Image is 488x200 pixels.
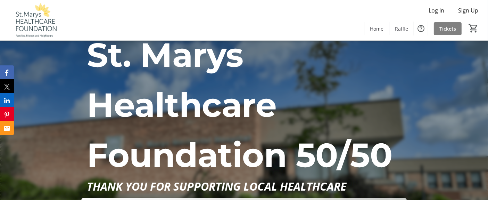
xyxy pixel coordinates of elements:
span: Tickets [439,25,456,32]
span: Raffle [395,25,408,32]
span: Sign Up [458,6,478,15]
a: Tickets [434,22,462,35]
img: St. Marys Healthcare Foundation's Logo [4,3,66,38]
span: Home [370,25,383,32]
a: Raffle [389,22,414,35]
button: Cart [467,22,480,34]
a: Home [364,22,389,35]
button: Sign Up [453,5,484,16]
span: Log In [429,6,444,15]
em: THANK YOU FOR SUPPORTING LOCAL HEALTHCARE [87,179,346,194]
button: Help [414,22,428,35]
span: St. Marys Healthcare Foundation 50/50 [87,34,392,175]
button: Log In [423,5,450,16]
